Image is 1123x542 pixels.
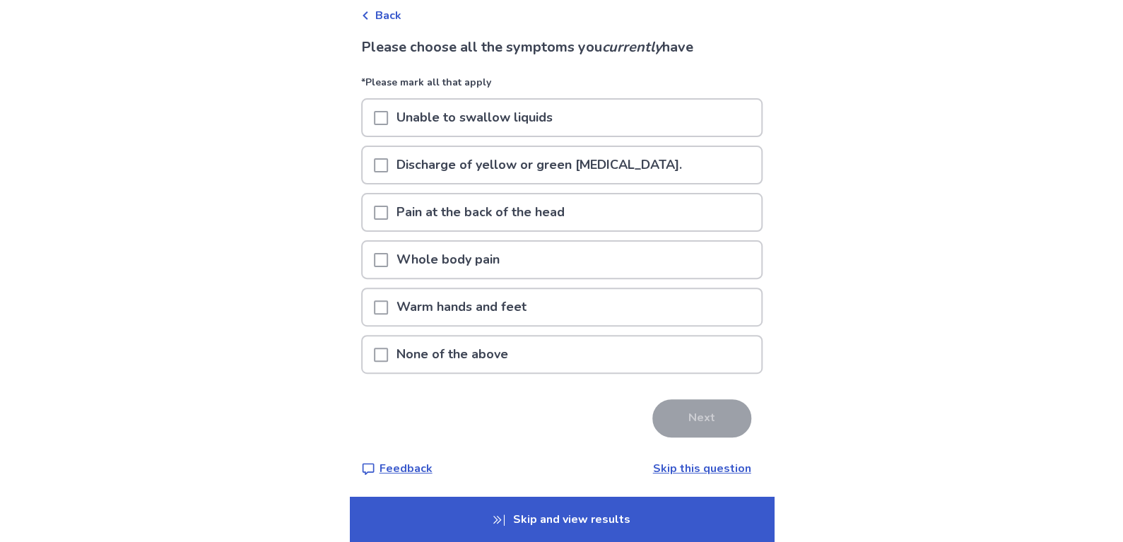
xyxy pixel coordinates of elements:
[388,147,690,183] p: Discharge of yellow or green [MEDICAL_DATA].
[388,289,535,325] p: Warm hands and feet
[653,461,751,476] a: Skip this question
[361,460,433,477] a: Feedback
[350,497,774,542] p: Skip and view results
[361,37,763,58] p: Please choose all the symptoms you have
[388,100,561,136] p: Unable to swallow liquids
[602,37,662,57] i: currently
[375,7,401,24] span: Back
[361,75,763,98] p: *Please mark all that apply
[388,194,573,230] p: Pain at the back of the head
[388,336,517,372] p: None of the above
[380,460,433,477] p: Feedback
[388,242,508,278] p: Whole body pain
[652,399,751,437] button: Next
